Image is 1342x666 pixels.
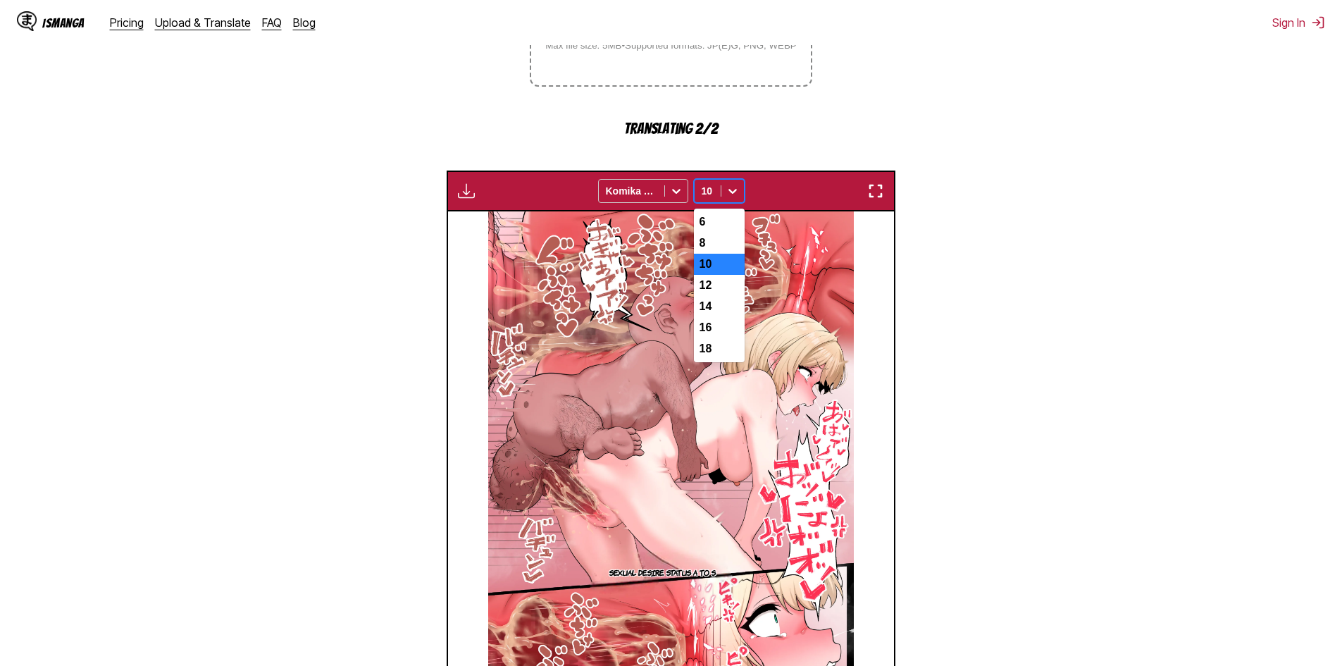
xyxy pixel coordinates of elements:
img: IsManga Logo [17,11,37,31]
div: 12 [694,275,745,296]
div: 6 [694,211,745,233]
p: Translating 2/2 [530,121,812,137]
a: Pricing [110,16,144,30]
div: 10 [694,254,745,275]
div: IsManga [42,16,85,30]
div: 18 [694,338,745,359]
p: Sexual Desire Status A to S [607,565,719,579]
div: 8 [694,233,745,254]
a: Blog [293,16,316,30]
a: Upload & Translate [155,16,251,30]
div: 16 [694,317,745,338]
button: Sign In [1272,16,1325,30]
img: Sign out [1311,16,1325,30]
img: Enter fullscreen [867,183,884,199]
a: FAQ [262,16,282,30]
small: Max file size: 5MB • Supported formats: JP(E)G, PNG, WEBP [534,40,808,51]
img: Download translated images [458,183,475,199]
div: 14 [694,296,745,317]
a: IsManga LogoIsManga [17,11,110,34]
